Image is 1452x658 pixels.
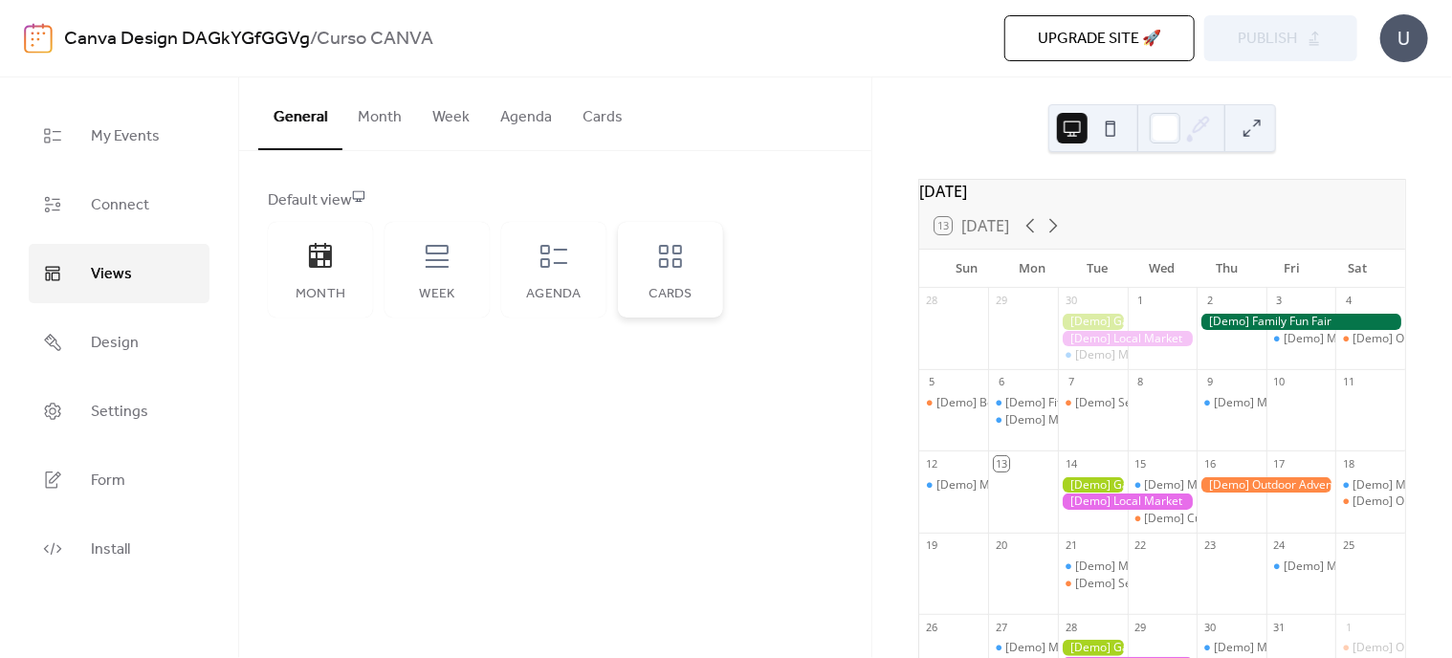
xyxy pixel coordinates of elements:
[988,640,1058,656] div: [Demo] Morning Yoga Bliss
[1064,375,1078,389] div: 7
[919,477,989,493] div: [Demo] Morning Yoga Bliss
[1128,511,1198,527] div: [Demo] Culinary Cooking Class
[91,190,149,221] span: Connect
[919,180,1405,203] div: [DATE]
[1064,538,1078,553] div: 21
[1075,559,1221,575] div: [Demo] Morning Yoga Bliss
[1075,347,1221,363] div: [Demo] Morning Yoga Bliss
[1341,456,1355,471] div: 18
[1202,538,1217,553] div: 23
[1133,375,1148,389] div: 8
[925,375,939,389] div: 5
[29,450,209,510] a: Form
[1335,331,1405,347] div: [Demo] Open Mic Night
[268,189,839,212] div: Default view
[1133,456,1148,471] div: 15
[29,382,209,441] a: Settings
[29,519,209,579] a: Install
[936,477,1082,493] div: [Demo] Morning Yoga Bliss
[317,21,433,57] b: Curso CANVA
[1075,395,1219,411] div: [Demo] Seniors' Social Tea
[1272,294,1287,308] div: 3
[91,397,148,428] span: Settings
[1197,395,1266,411] div: [Demo] Morning Yoga Bliss
[24,23,53,54] img: logo
[994,375,1008,389] div: 6
[1058,331,1197,347] div: [Demo] Local Market
[935,250,1000,288] div: Sun
[925,294,939,308] div: 28
[1000,250,1065,288] div: Mon
[91,259,132,290] span: Views
[1214,395,1359,411] div: [Demo] Morning Yoga Bliss
[417,77,485,148] button: Week
[1064,294,1078,308] div: 30
[1335,493,1405,510] div: [Demo] Open Mic Night
[1005,395,1143,411] div: [Demo] Fitness Bootcamp
[988,395,1058,411] div: [Demo] Fitness Bootcamp
[1128,477,1198,493] div: [Demo] Morning Yoga Bliss
[1130,250,1195,288] div: Wed
[1058,395,1128,411] div: [Demo] Seniors' Social Tea
[29,313,209,372] a: Design
[1202,620,1217,634] div: 30
[29,244,209,303] a: Views
[1266,559,1336,575] div: [Demo] Morning Yoga Bliss
[1272,620,1287,634] div: 31
[1284,559,1429,575] div: [Demo] Morning Yoga Bliss
[1260,250,1325,288] div: Fri
[1214,640,1359,656] div: [Demo] Morning Yoga Bliss
[1058,477,1128,493] div: [Demo] Gardening Workshop
[1133,620,1148,634] div: 29
[1272,456,1287,471] div: 17
[936,395,1089,411] div: [Demo] Book Club Gathering
[1038,28,1161,51] span: Upgrade site 🚀
[994,538,1008,553] div: 20
[1341,620,1355,634] div: 1
[1341,294,1355,308] div: 4
[1284,331,1429,347] div: [Demo] Morning Yoga Bliss
[925,538,939,553] div: 19
[1266,331,1336,347] div: [Demo] Morning Yoga Bliss
[1065,250,1130,288] div: Tue
[1195,250,1260,288] div: Thu
[1145,477,1290,493] div: [Demo] Morning Yoga Bliss
[91,328,139,359] span: Design
[1202,294,1217,308] div: 2
[29,175,209,234] a: Connect
[64,21,310,57] a: Canva Design DAGkYGfGGVg
[1058,493,1197,510] div: [Demo] Local Market
[1202,375,1217,389] div: 9
[29,106,209,165] a: My Events
[258,77,342,150] button: General
[1058,576,1128,592] div: [Demo] Seniors' Social Tea
[1133,294,1148,308] div: 1
[919,395,989,411] div: [Demo] Book Club Gathering
[1272,538,1287,553] div: 24
[1064,620,1078,634] div: 28
[91,121,160,152] span: My Events
[1058,559,1128,575] div: [Demo] Morning Yoga Bliss
[1197,477,1335,493] div: [Demo] Outdoor Adventure Day
[567,77,638,148] button: Cards
[1325,250,1390,288] div: Sat
[404,287,471,302] div: Week
[925,456,939,471] div: 12
[1004,15,1195,61] button: Upgrade site 🚀
[1197,640,1266,656] div: [Demo] Morning Yoga Bliss
[1341,538,1355,553] div: 25
[310,21,317,57] b: /
[1133,538,1148,553] div: 22
[994,456,1008,471] div: 13
[1197,314,1405,330] div: [Demo] Family Fun Fair
[91,535,130,565] span: Install
[1064,456,1078,471] div: 14
[1202,456,1217,471] div: 16
[91,466,125,496] span: Form
[1341,375,1355,389] div: 11
[1005,412,1151,428] div: [Demo] Morning Yoga Bliss
[1335,477,1405,493] div: [Demo] Morning Yoga Bliss
[925,620,939,634] div: 26
[520,287,587,302] div: Agenda
[1058,347,1128,363] div: [Demo] Morning Yoga Bliss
